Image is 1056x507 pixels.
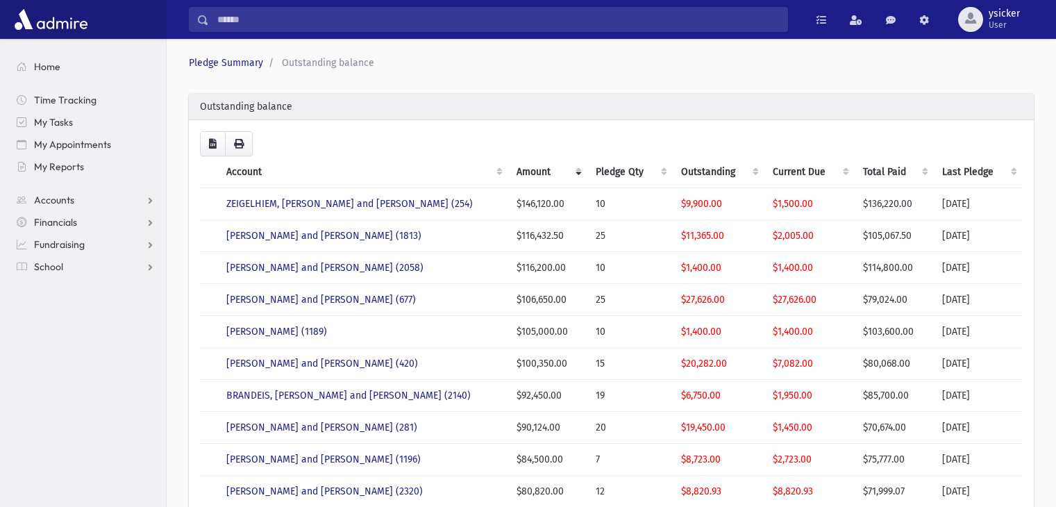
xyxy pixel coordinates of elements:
td: $90,124.00 [508,412,588,444]
td: $105,067.50 [855,220,935,252]
span: User [989,19,1020,31]
a: My Tasks [6,111,166,133]
td: $20,282.00 [673,348,764,380]
td: [DATE] [934,188,1023,220]
td: $75,777.00 [855,444,935,476]
td: 20 [587,412,672,444]
td: $79,024.00 [855,284,935,316]
div: Outstanding balance [189,94,1034,120]
nav: breadcrumb [189,56,1028,70]
td: $146,120.00 [508,188,588,220]
td: $11,365.00 [673,220,764,252]
span: Financials [34,216,77,228]
td: $1,500.00 [764,188,855,220]
a: [PERSON_NAME] and [PERSON_NAME] (420) [226,358,418,369]
td: $85,700.00 [855,380,935,412]
td: [DATE] [934,252,1023,284]
td: [DATE] [934,284,1023,316]
td: $6,750.00 [673,380,764,412]
td: [DATE] [934,444,1023,476]
td: $106,650.00 [508,284,588,316]
td: $9,900.00 [673,188,764,220]
a: Fundraising [6,233,166,256]
td: $136,220.00 [855,188,935,220]
th: Last Pledge: activate to sort column ascending [934,156,1023,188]
button: Print [225,131,253,156]
span: My Appointments [34,138,111,151]
a: Financials [6,211,166,233]
td: $1,400.00 [764,316,855,348]
span: Fundraising [34,238,85,251]
td: [DATE] [934,380,1023,412]
a: BRANDEIS, [PERSON_NAME] and [PERSON_NAME] (2140) [226,390,471,401]
td: [DATE] [934,412,1023,444]
a: Time Tracking [6,89,166,111]
span: My Tasks [34,116,73,128]
span: Accounts [34,194,74,206]
a: [PERSON_NAME] (1189) [226,326,327,338]
th: Current Due: activate to sort column ascending [764,156,855,188]
td: $27,626.00 [673,284,764,316]
td: $116,432.50 [508,220,588,252]
td: 7 [587,444,672,476]
td: [DATE] [934,348,1023,380]
td: 25 [587,220,672,252]
td: $7,082.00 [764,348,855,380]
td: $116,200.00 [508,252,588,284]
td: $19,450.00 [673,412,764,444]
td: $2,723.00 [764,444,855,476]
a: [PERSON_NAME] and [PERSON_NAME] (2320) [226,485,423,497]
th: Outstanding: activate to sort column ascending [673,156,764,188]
td: $114,800.00 [855,252,935,284]
th: Account: activate to sort column ascending [218,156,508,188]
td: $2,005.00 [764,220,855,252]
a: Home [6,56,166,78]
img: AdmirePro [11,6,91,33]
td: 10 [587,252,672,284]
span: My Reports [34,160,84,173]
td: $92,450.00 [508,380,588,412]
td: $1,450.00 [764,412,855,444]
td: $1,400.00 [673,316,764,348]
td: $1,950.00 [764,380,855,412]
td: 25 [587,284,672,316]
td: $100,350.00 [508,348,588,380]
td: $1,400.00 [764,252,855,284]
td: $105,000.00 [508,316,588,348]
a: ZEIGELHIEM, [PERSON_NAME] and [PERSON_NAME] (254) [226,198,473,210]
th: Amount: activate to sort column ascending [508,156,588,188]
td: $27,626.00 [764,284,855,316]
td: $70,674.00 [855,412,935,444]
td: [DATE] [934,220,1023,252]
a: My Appointments [6,133,166,156]
td: 10 [587,188,672,220]
input: Search [209,7,787,32]
span: School [34,260,63,273]
td: [DATE] [934,316,1023,348]
a: [PERSON_NAME] and [PERSON_NAME] (1196) [226,454,421,465]
a: Pledge Summary [189,57,263,69]
th: Total Paid: activate to sort column ascending [855,156,935,188]
a: School [6,256,166,278]
td: $84,500.00 [508,444,588,476]
td: $1,400.00 [673,252,764,284]
span: ysicker [989,8,1020,19]
th: Pledge Qty: activate to sort column ascending [587,156,672,188]
button: CSV [200,131,226,156]
td: 10 [587,316,672,348]
span: Home [34,60,60,73]
a: Accounts [6,189,166,211]
a: [PERSON_NAME] and [PERSON_NAME] (2058) [226,262,424,274]
a: My Reports [6,156,166,178]
td: 15 [587,348,672,380]
a: [PERSON_NAME] and [PERSON_NAME] (1813) [226,230,421,242]
td: $103,600.00 [855,316,935,348]
span: Outstanding balance [282,57,374,69]
td: $80,068.00 [855,348,935,380]
td: 19 [587,380,672,412]
td: $8,723.00 [673,444,764,476]
span: Time Tracking [34,94,97,106]
a: [PERSON_NAME] and [PERSON_NAME] (281) [226,422,417,433]
a: [PERSON_NAME] and [PERSON_NAME] (677) [226,294,416,306]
